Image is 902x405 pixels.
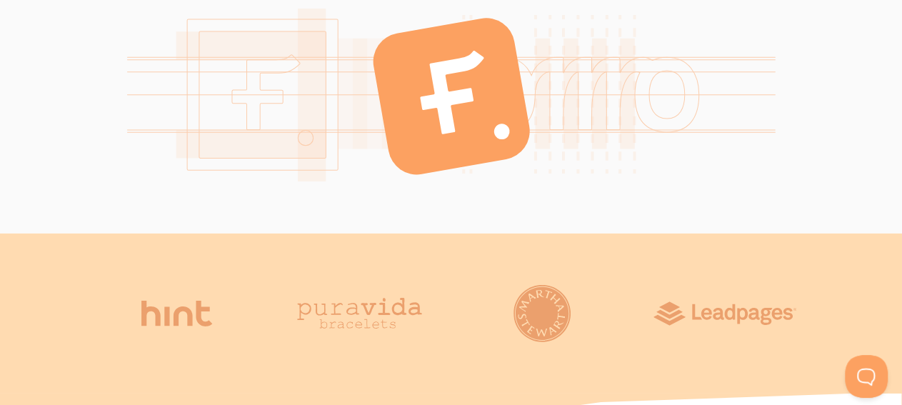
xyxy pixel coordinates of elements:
iframe: Help Scout Beacon - Open [845,355,888,398]
img: Puravida logo [297,285,422,342]
img: Martha Stewart logo [513,285,571,342]
img: Hint logo [141,285,213,342]
img: brand--cover-8010a770c2cc6ce52b5cc87f7fea9bd321df35b99410f64e5381fad40bc7e761.svg [127,9,776,182]
img: Leadpages logo [653,285,796,342]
